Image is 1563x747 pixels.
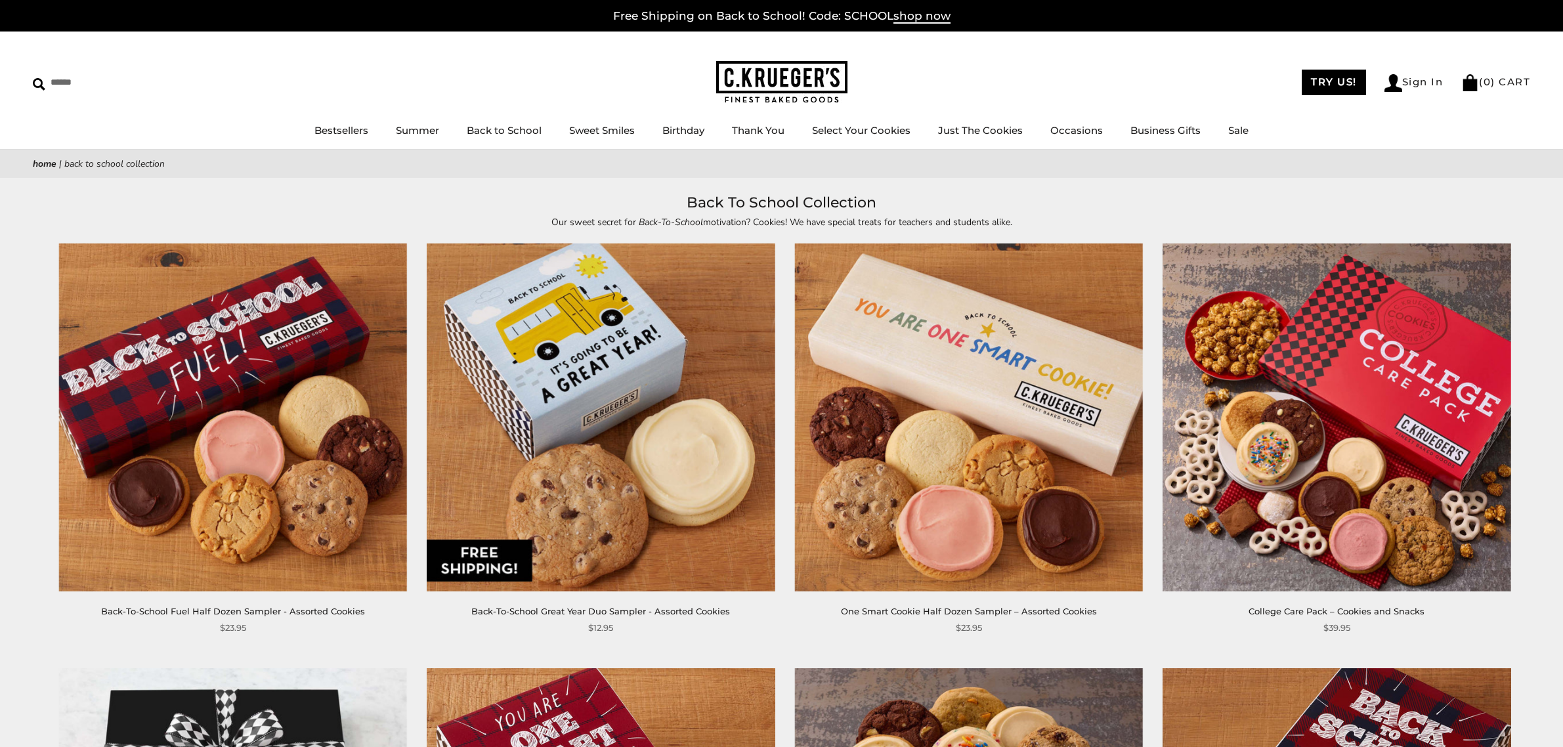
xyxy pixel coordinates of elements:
span: $23.95 [956,621,982,635]
a: (0) CART [1461,75,1530,88]
img: Account [1384,74,1402,92]
a: Sale [1228,124,1249,137]
span: $12.95 [588,621,613,635]
a: Summer [396,124,439,137]
a: Sweet Smiles [569,124,635,137]
a: Free Shipping on Back to School! Code: SCHOOLshop now [613,9,951,24]
a: Business Gifts [1130,124,1201,137]
span: $39.95 [1323,621,1350,635]
a: Home [33,158,56,170]
a: One Smart Cookie Half Dozen Sampler – Assorted Cookies [795,244,1143,591]
img: Back-To-School Great Year Duo Sampler - Assorted Cookies [427,244,775,591]
a: Back-To-School Great Year Duo Sampler - Assorted Cookies [471,606,730,616]
span: 0 [1484,75,1491,88]
span: | [59,158,62,170]
a: Just The Cookies [938,124,1023,137]
span: shop now [893,9,951,24]
a: Thank You [732,124,784,137]
a: Bestsellers [314,124,368,137]
h1: Back To School Collection [53,191,1510,215]
input: Search [33,72,189,93]
img: College Care Pack – Cookies and Snacks [1163,244,1510,591]
a: Back-To-School Fuel Half Dozen Sampler - Assorted Cookies [101,606,365,616]
a: Occasions [1050,124,1103,137]
a: One Smart Cookie Half Dozen Sampler – Assorted Cookies [841,606,1097,616]
a: College Care Pack – Cookies and Snacks [1249,606,1424,616]
span: Back To School Collection [64,158,165,170]
span: $23.95 [220,621,246,635]
span: motivation? Cookies! We have special treats for teachers and students alike. [703,216,1012,228]
img: C.KRUEGER'S [716,61,847,104]
nav: breadcrumbs [33,156,1530,171]
em: Back-To-School [639,216,703,228]
img: One Smart Cookie Half Dozen Sampler – Assorted Cookies [794,244,1142,591]
a: Sign In [1384,74,1444,92]
a: Select Your Cookies [812,124,910,137]
img: Bag [1461,74,1479,91]
a: Birthday [662,124,704,137]
a: Back to School [467,124,542,137]
img: Search [33,78,45,91]
a: TRY US! [1302,70,1366,95]
span: Our sweet secret for [551,216,639,228]
img: Back-To-School Fuel Half Dozen Sampler - Assorted Cookies [59,244,407,591]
